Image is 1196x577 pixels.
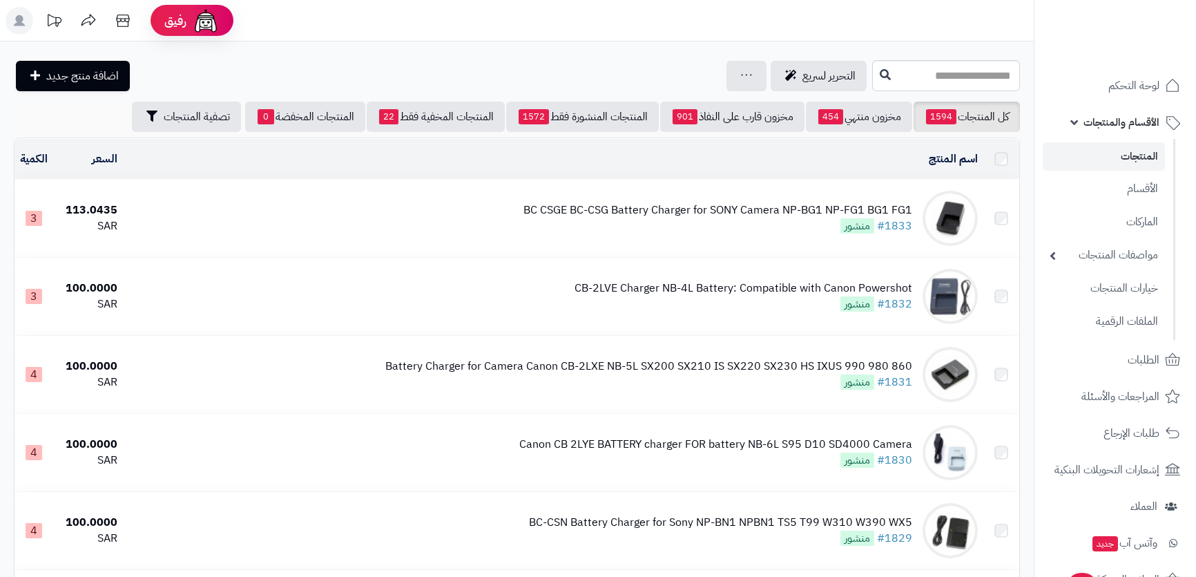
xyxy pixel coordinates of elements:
[877,218,912,234] a: #1833
[1092,536,1118,551] span: جديد
[164,108,230,125] span: تصفية المنتجات
[1043,142,1165,171] a: المنتجات
[59,531,117,547] div: SAR
[1083,113,1159,132] span: الأقسام والمنتجات
[1043,240,1165,270] a: مواصفات المنتجات
[26,367,42,382] span: 4
[877,452,912,469] a: #1830
[1102,35,1183,64] img: logo-2.png
[840,531,874,546] span: منشور
[877,530,912,547] a: #1829
[840,453,874,468] span: منشور
[26,289,42,304] span: 3
[59,375,117,390] div: SAR
[519,109,549,124] span: 1572
[1108,76,1159,95] span: لوحة التحكم
[840,375,874,390] span: منشور
[802,68,856,84] span: التحرير لسريع
[1043,453,1188,486] a: إشعارات التحويلات البنكية
[1091,533,1157,553] span: وآتس آب
[1043,490,1188,523] a: العملاء
[59,515,117,531] div: 100.0000
[923,347,978,402] img: Battery Charger for Camera Canon CB-2LXE NB-5L SX200 SX210 IS SX220 SX230 HS IXUS 990 980 860
[1043,307,1165,337] a: الملفات الرقمية
[59,453,117,469] div: SAR
[771,61,867,91] a: التحرير لسريع
[37,7,71,38] a: تحديثات المنصة
[923,269,978,324] img: CB-2LVE Charger NB-4L Battery: Compatible with Canon Powershot
[46,68,119,84] span: اضافة منتج جديد
[26,445,42,460] span: 4
[164,12,186,29] span: رفيق
[1103,424,1159,443] span: طلبات الإرجاع
[379,109,398,124] span: 22
[519,437,912,453] div: Canon CB 2LYE BATTERY charger FOR battery NB-6L S95 D10 SD4000 Camera
[575,281,912,296] div: CB-2LVE Charger NB-4L Battery: Compatible with Canon Powershot
[245,102,365,132] a: المنتجات المخفضة0
[1043,69,1188,102] a: لوحة التحكم
[660,102,804,132] a: مخزون قارب على النفاذ901
[59,218,117,234] div: SAR
[59,202,117,218] div: 113.0435
[59,359,117,375] div: 100.0000
[26,211,42,226] span: 3
[506,102,659,132] a: المنتجات المنشورة فقط1572
[914,102,1020,132] a: كل المنتجات1594
[26,523,42,538] span: 4
[1043,380,1188,413] a: المراجعات والأسئلة
[1054,460,1159,480] span: إشعارات التحويلات البنكية
[523,202,912,218] div: BC CSGE BC-CSG Battery Charger for SONY Camera NP-BG1 NP-FG1 BG1 FG1
[258,109,274,124] span: 0
[132,102,241,132] button: تصفية المنتجات
[92,151,117,167] a: السعر
[923,425,978,480] img: Canon CB 2LYE BATTERY charger FOR battery NB-6L S95 D10 SD4000 Camera
[1043,207,1165,237] a: الماركات
[877,296,912,312] a: #1832
[818,109,843,124] span: 454
[1043,417,1188,450] a: طلبات الإرجاع
[20,151,48,167] a: الكمية
[806,102,912,132] a: مخزون منتهي454
[385,359,912,375] div: Battery Charger for Camera Canon CB-2LXE NB-5L SX200 SX210 IS SX220 SX230 HS IXUS 990 980 860
[59,437,117,453] div: 100.0000
[529,515,912,531] div: BC-CSN Battery Charger for Sony NP-BN1 NPBN1 TS5 T99 W310 W390 WX5
[840,296,874,312] span: منشور
[1043,527,1188,560] a: وآتس آبجديد
[929,151,978,167] a: اسم المنتج
[923,191,978,246] img: BC CSGE BC-CSG Battery Charger for SONY Camera NP-BG1 NP-FG1 BG1 FG1
[1081,387,1159,406] span: المراجعات والأسئلة
[673,109,697,124] span: 901
[923,503,978,558] img: BC-CSN Battery Charger for Sony NP-BN1 NPBN1 TS5 T99 W310 W390 WX5
[59,281,117,296] div: 100.0000
[1130,497,1157,516] span: العملاء
[1043,343,1188,377] a: الطلبات
[192,7,220,35] img: ai-face.png
[926,109,956,124] span: 1594
[367,102,505,132] a: المنتجات المخفية فقط22
[840,218,874,234] span: منشور
[16,61,130,91] a: اضافة منتج جديد
[1043,274,1165,303] a: خيارات المنتجات
[1128,350,1159,370] span: الطلبات
[1043,174,1165,204] a: الأقسام
[877,374,912,390] a: #1831
[59,296,117,312] div: SAR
